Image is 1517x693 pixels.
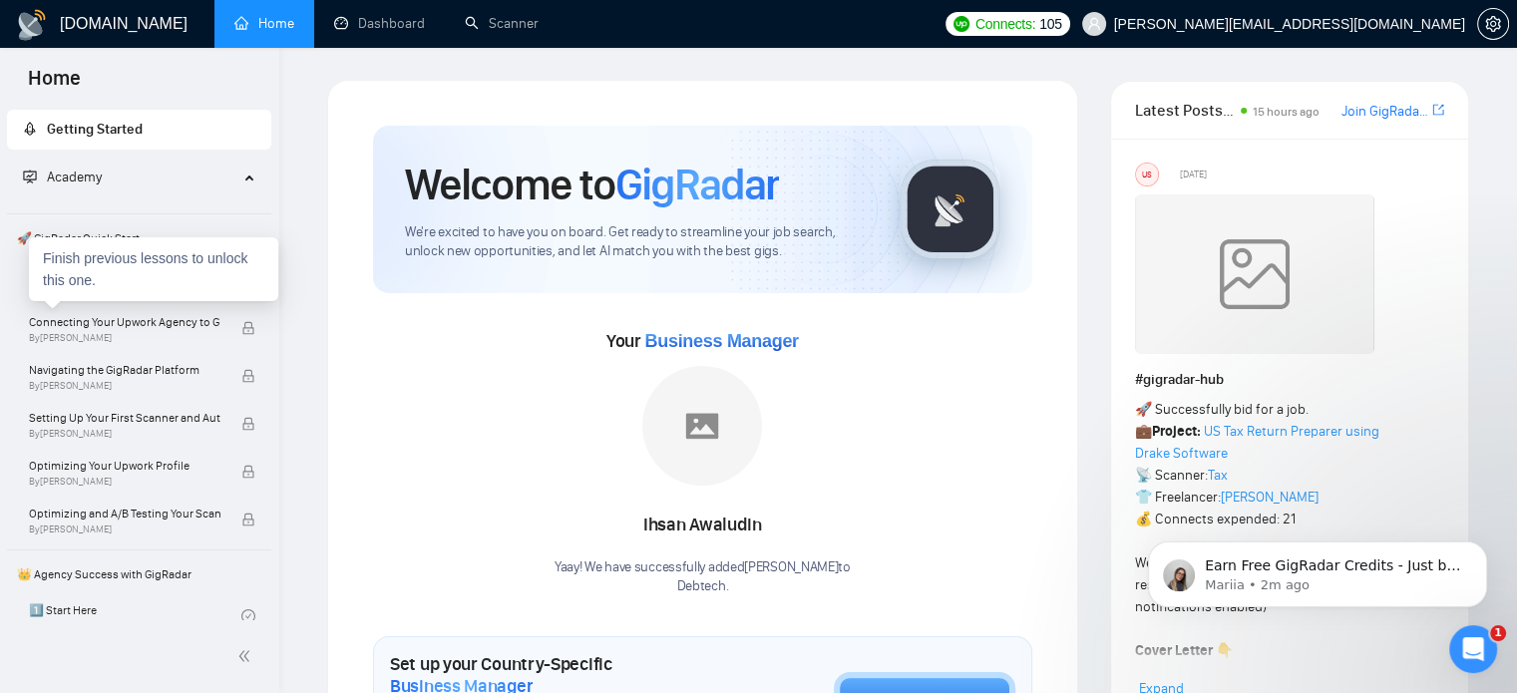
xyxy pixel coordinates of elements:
span: Latest Posts from the GigRadar Community [1135,98,1235,123]
a: setting [1477,16,1509,32]
span: By [PERSON_NAME] [29,476,220,488]
span: fund-projection-screen [23,170,37,183]
span: We're excited to have you on board. Get ready to streamline your job search, unlock new opportuni... [405,223,869,261]
span: rocket [23,122,37,136]
span: lock [241,369,255,383]
span: GigRadar [615,158,779,211]
a: Tax [1208,467,1228,484]
span: 👑 Agency Success with GigRadar [9,554,269,594]
a: export [1432,101,1444,120]
div: US [1136,164,1158,185]
span: lock [241,321,255,335]
span: lock [241,417,255,431]
span: By [PERSON_NAME] [29,428,220,440]
img: gigradar-logo.png [901,160,1000,259]
span: lock [241,465,255,479]
span: Connecting Your Upwork Agency to GigRadar [29,312,220,332]
span: double-left [237,646,257,666]
span: Academy [23,169,102,185]
a: dashboardDashboard [334,15,425,32]
img: upwork-logo.png [953,16,969,32]
span: Academy [47,169,102,185]
span: setting [1478,16,1508,32]
span: user [1087,17,1101,31]
iframe: Intercom live chat [1449,625,1497,673]
a: Join GigRadar Slack Community [1341,101,1428,123]
span: Setting Up Your First Scanner and Auto-Bidder [29,408,220,428]
h1: Welcome to [405,158,779,211]
span: 🚀 GigRadar Quick Start [9,218,269,258]
p: Debtech . [555,577,851,596]
strong: Project: [1152,423,1201,440]
span: Your [606,330,799,352]
span: Connects: [975,13,1035,35]
img: logo [16,9,48,41]
a: searchScanner [465,15,539,32]
img: weqQh+iSagEgQAAAABJRU5ErkJggg== [1135,194,1374,354]
span: 15 hours ago [1253,105,1320,119]
li: Getting Started [7,110,271,150]
img: placeholder.png [642,366,762,486]
strong: Cover Letter 👇 [1135,642,1233,659]
button: setting [1477,8,1509,40]
a: homeHome [234,15,294,32]
span: check-circle [241,609,255,623]
span: Navigating the GigRadar Platform [29,360,220,380]
span: Optimizing Your Upwork Profile [29,456,220,476]
span: By [PERSON_NAME] [29,523,220,535]
h1: # gigradar-hub [1135,369,1444,391]
span: Optimizing and A/B Testing Your Scanner for Better Results [29,504,220,523]
div: Yaay! We have successfully added [PERSON_NAME] to [555,558,851,596]
a: US Tax Return Preparer using Drake Software [1135,423,1379,462]
span: By [PERSON_NAME] [29,332,220,344]
span: 1 [1490,625,1506,641]
span: export [1432,102,1444,118]
iframe: Intercom notifications message [1118,500,1517,639]
a: 1️⃣ Start Here [29,594,241,638]
a: [PERSON_NAME] [1221,489,1319,506]
span: Home [12,64,97,106]
div: Finish previous lessons to unlock this one. [29,237,278,301]
span: lock [241,513,255,526]
span: Getting Started [47,121,143,138]
span: [DATE] [1180,166,1207,183]
span: By [PERSON_NAME] [29,380,220,392]
div: Ihsan Awaludin [555,509,851,542]
span: 105 [1039,13,1061,35]
span: Business Manager [644,331,798,351]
